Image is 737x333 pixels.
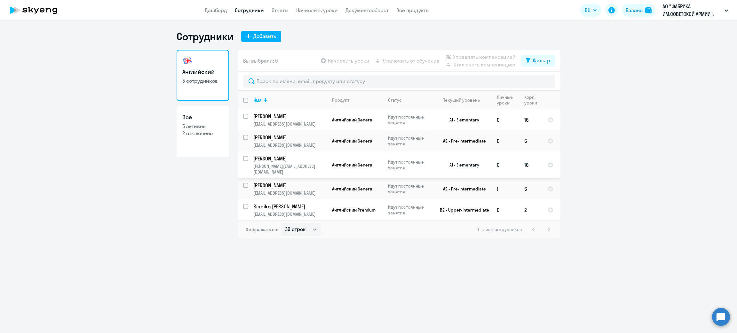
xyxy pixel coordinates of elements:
[432,130,492,151] td: A2 - Pre-Intermediate
[626,6,643,14] div: Баланс
[533,57,550,64] div: Фильтр
[388,183,432,195] p: Идут постоянные занятия
[272,7,289,13] a: Отчеты
[182,77,223,84] p: 5 сотрудников
[253,155,326,162] p: [PERSON_NAME]
[432,151,492,178] td: A1 - Elementary
[388,97,402,103] div: Статус
[585,6,590,14] span: RU
[396,7,430,13] a: Все продукты
[492,151,519,178] td: 0
[182,113,223,121] h3: Все
[177,106,229,157] a: Все5 активны2 отключено
[253,97,327,103] div: Имя
[492,178,519,199] td: 1
[253,155,327,162] a: [PERSON_NAME]
[519,199,543,221] td: 2
[432,178,492,199] td: A2 - Pre-Intermediate
[296,7,338,13] a: Начислить уроки
[332,138,373,144] span: Английский General
[497,94,515,106] div: Личные уроки
[253,121,327,127] p: [EMAIL_ADDRESS][DOMAIN_NAME]
[243,57,278,65] span: Вы выбрали: 0
[182,56,193,66] img: english
[388,204,432,216] p: Идут постоянные занятия
[235,7,264,13] a: Сотрудники
[332,97,383,103] div: Продукт
[332,207,376,213] span: Английский Premium
[524,94,538,106] div: Корп. уроки
[519,130,543,151] td: 6
[205,7,227,13] a: Дашборд
[580,4,601,17] button: RU
[645,7,652,13] img: balance
[332,186,373,192] span: Английский General
[388,159,432,171] p: Идут постоянные занятия
[345,7,389,13] a: Документооборот
[253,113,326,120] p: [PERSON_NAME]
[622,4,655,17] button: Балансbalance
[492,199,519,221] td: 0
[388,114,432,126] p: Идут постоянные занятия
[177,50,229,101] a: Английский5 сотрудников
[332,117,373,123] span: Английский General
[478,227,522,232] span: 1 - 5 из 5 сотрудников
[519,109,543,130] td: 16
[443,97,480,103] div: Текущий уровень
[253,32,276,40] div: Добавить
[253,182,327,189] a: [PERSON_NAME]
[253,134,327,141] a: [PERSON_NAME]
[253,113,327,120] a: [PERSON_NAME]
[246,227,278,232] span: Отображать по:
[253,163,327,175] p: [PERSON_NAME][EMAIL_ADDRESS][DOMAIN_NAME]
[253,203,326,210] p: Riabiko [PERSON_NAME]
[332,162,373,168] span: Английский General
[182,68,223,76] h3: Английский
[432,109,492,130] td: A1 - Elementary
[659,3,732,18] button: АО "ФАБРИКА ИМ.СОВЕТСКОЙ АРМИИ", Договор
[497,94,519,106] div: Личные уроки
[182,130,223,137] p: 2 отключено
[253,142,327,148] p: [EMAIL_ADDRESS][DOMAIN_NAME]
[524,94,542,106] div: Корп. уроки
[253,211,327,217] p: [EMAIL_ADDRESS][DOMAIN_NAME]
[253,97,262,103] div: Имя
[432,199,492,221] td: B2 - Upper-Intermediate
[253,203,327,210] a: Riabiko [PERSON_NAME]
[332,97,349,103] div: Продукт
[253,134,326,141] p: [PERSON_NAME]
[662,3,722,18] p: АО "ФАБРИКА ИМ.СОВЕТСКОЙ АРМИИ", Договор
[519,151,543,178] td: 16
[253,190,327,196] p: [EMAIL_ADDRESS][DOMAIN_NAME]
[182,123,223,130] p: 5 активны
[388,135,432,147] p: Идут постоянные занятия
[253,182,326,189] p: [PERSON_NAME]
[521,55,555,66] button: Фильтр
[241,31,281,42] button: Добавить
[243,75,555,88] input: Поиск по имени, email, продукту или статусу
[492,109,519,130] td: 0
[437,97,491,103] div: Текущий уровень
[492,130,519,151] td: 0
[388,97,432,103] div: Статус
[177,30,234,43] h1: Сотрудники
[519,178,543,199] td: 6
